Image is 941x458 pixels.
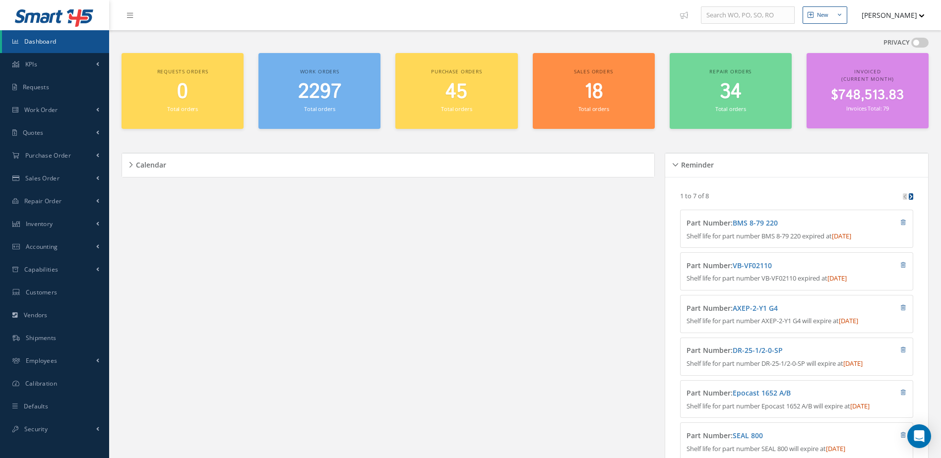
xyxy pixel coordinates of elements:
span: Vendors [24,311,48,319]
p: Shelf life for part number Epocast 1652 A/B will expire at [687,401,906,411]
span: : [731,388,791,398]
a: AXEP-2-Y1 G4 [733,303,778,313]
span: [DATE] [839,316,858,325]
p: Shelf life for part number AXEP-2-Y1 G4 will expire at [687,316,906,326]
span: Inventory [26,220,53,228]
a: Invoiced (Current Month) $748,513.83 Invoices Total: 79 [807,53,929,128]
label: PRIVACY [883,38,910,48]
span: Calibration [25,379,57,388]
h5: Calendar [133,158,166,170]
p: Shelf life for part number VB-VF02110 expired at [687,274,906,284]
small: Total orders [715,105,746,113]
p: Shelf life for part number SEAL 800 will expire at [687,444,906,454]
span: Work orders [300,68,339,75]
span: Quotes [23,128,44,137]
span: $748,513.83 [831,86,904,105]
input: Search WO, PO, SO, RO [701,6,795,24]
small: Total orders [167,105,198,113]
span: KPIs [25,60,37,68]
span: Purchase Order [25,151,71,160]
span: [DATE] [850,401,870,410]
span: 45 [445,78,467,106]
button: [PERSON_NAME] [852,5,925,25]
h4: Part Number [687,346,848,355]
h4: Part Number [687,304,848,313]
small: Invoices Total: 79 [846,105,889,112]
span: Requests [23,83,49,91]
span: [DATE] [843,359,863,368]
a: Dashboard [2,30,109,53]
span: [DATE] [826,444,845,453]
a: BMS 8-79 220 [733,218,778,228]
span: Requests orders [157,68,208,75]
span: Work Order [24,106,58,114]
a: Requests orders 0 Total orders [122,53,244,129]
h5: Reminder [678,158,714,170]
span: : [731,261,772,270]
div: Open Intercom Messenger [907,424,931,448]
h4: Part Number [687,262,848,270]
span: : [731,303,778,313]
span: Accounting [26,242,58,251]
div: New [817,11,828,19]
small: Total orders [304,105,335,113]
a: VB-VF02110 [733,261,772,270]
span: : [731,345,783,355]
span: 18 [584,78,603,106]
small: Total orders [578,105,609,113]
span: : [731,431,763,440]
a: Purchase orders 45 Total orders [395,53,517,129]
span: Shipments [26,334,57,342]
h4: Part Number [687,432,848,440]
span: Dashboard [24,37,57,46]
span: Purchase orders [431,68,482,75]
p: Shelf life for part number BMS 8-79 220 expired at [687,231,906,241]
span: Defaults [24,402,48,410]
span: 34 [720,78,742,106]
span: Customers [26,288,58,296]
span: (Current Month) [841,75,893,82]
a: Sales orders 18 Total orders [533,53,655,129]
a: SEAL 800 [733,431,763,440]
a: Repair orders 34 Total orders [670,53,792,129]
a: Work orders 2297 Total orders [258,53,380,129]
a: DR-25-1/2-0-SP [733,345,783,355]
span: Security [24,425,48,433]
span: 2297 [298,78,341,106]
span: 0 [177,78,188,106]
h4: Part Number [687,219,848,228]
a: Epocast 1652 A/B [733,388,791,398]
span: Employees [26,356,58,365]
span: Invoiced [854,68,881,75]
button: New [803,6,847,24]
p: Shelf life for part number DR-25-1/2-0-SP will expire at [687,359,906,369]
span: Capabilities [24,265,59,274]
span: Repair orders [709,68,752,75]
span: Sales orders [574,68,613,75]
span: Repair Order [24,197,62,205]
span: [DATE] [832,231,851,240]
span: [DATE] [827,274,847,283]
span: Sales Order [25,174,60,182]
h4: Part Number [687,389,848,398]
small: Total orders [441,105,472,113]
p: 1 to 7 of 8 [680,191,709,200]
span: : [731,218,778,228]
